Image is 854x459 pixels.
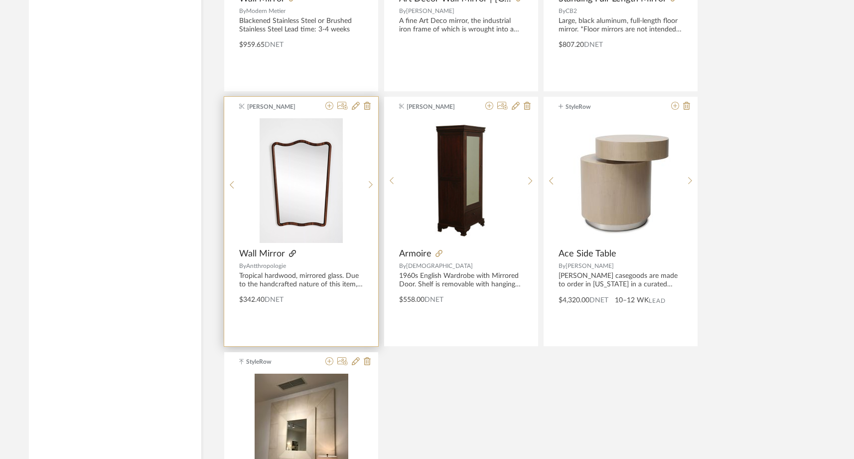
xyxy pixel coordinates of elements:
[399,119,523,242] img: Armoire
[399,296,425,303] span: $558.00
[589,297,608,304] span: DNET
[239,41,265,48] span: $959.65
[406,8,454,14] span: [PERSON_NAME]
[240,118,363,243] div: 0
[239,272,363,289] div: Tropical hardwood, mirrored glass. Due to the handcrafted nature of this item, expect slight vari...
[265,41,284,48] span: DNET
[559,297,589,304] span: $4,320.00
[239,17,363,34] div: Blackened Stainless Steel or Brushed Stainless Steel Lead time: 3-4 weeks
[566,118,676,243] img: Ace Side Table
[239,248,285,259] span: Wall Mirror
[559,248,616,259] span: Ace Side Table
[265,296,284,303] span: DNET
[246,357,309,366] span: StyleRow
[566,8,577,14] span: CB2
[559,8,566,14] span: By
[239,263,246,269] span: By
[407,102,469,111] span: [PERSON_NAME]
[246,263,286,269] span: Antthropologie
[399,263,406,269] span: By
[399,17,523,34] div: A fine Art Deco mirror, the industrial iron frame of which is wrought into a natural, fluid form ...
[566,263,614,269] span: [PERSON_NAME]
[584,41,603,48] span: DNET
[559,41,584,48] span: $807.20
[559,272,683,289] div: [PERSON_NAME] casegoods are made to order in [US_STATE] in a curated range of hand-applied finish...
[246,8,285,14] span: Modern Metier
[649,297,666,304] span: Lead
[559,263,566,269] span: By
[425,296,443,303] span: DNET
[399,248,431,259] span: Armoire
[615,295,649,306] span: 10–12 WK
[260,118,343,243] img: Wall Mirror
[406,263,473,269] span: [DEMOGRAPHIC_DATA]
[399,272,523,289] div: 1960s English Wardrobe with Mirrored Door. Shelf is removable with hanging rod space. Ships from ...
[566,102,628,111] span: StyleRow
[239,296,265,303] span: $342.40
[559,17,683,34] div: Large, black aluminum, full-length floor mirror. *Floor mirrors are not intended for hanging on w...
[239,8,246,14] span: By
[247,102,310,111] span: [PERSON_NAME]
[399,8,406,14] span: By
